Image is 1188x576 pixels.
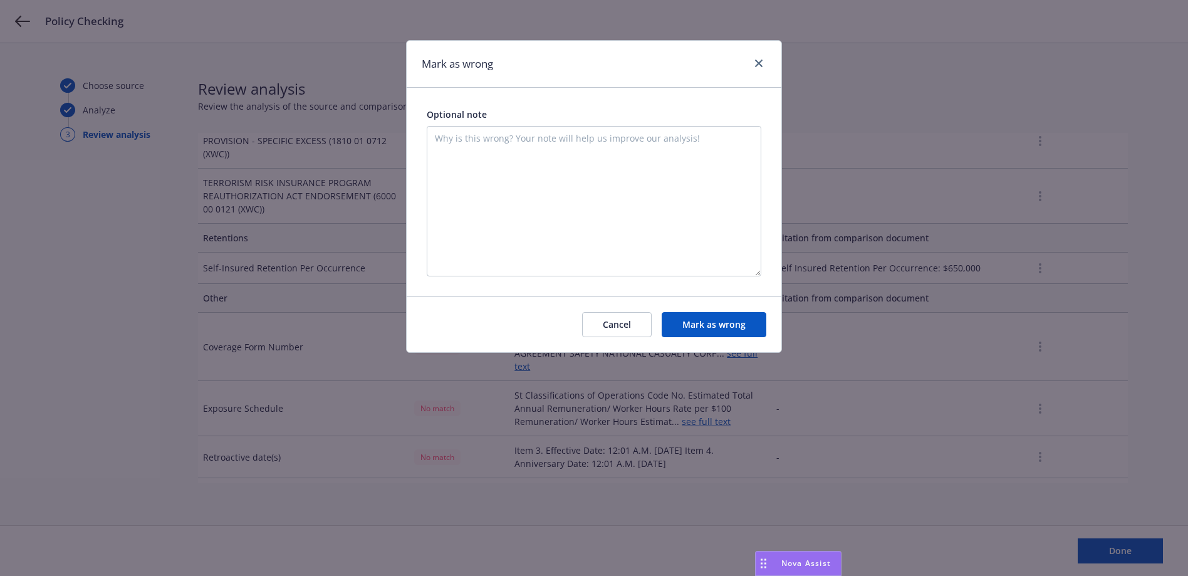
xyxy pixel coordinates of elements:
a: close [751,56,766,71]
button: Cancel [582,312,652,337]
button: Mark as wrong [662,312,766,337]
button: Nova Assist [755,551,841,576]
div: Drag to move [756,552,771,575]
span: Nova Assist [781,558,831,568]
h1: Mark as wrong [422,56,493,72]
span: Optional note [427,108,487,120]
